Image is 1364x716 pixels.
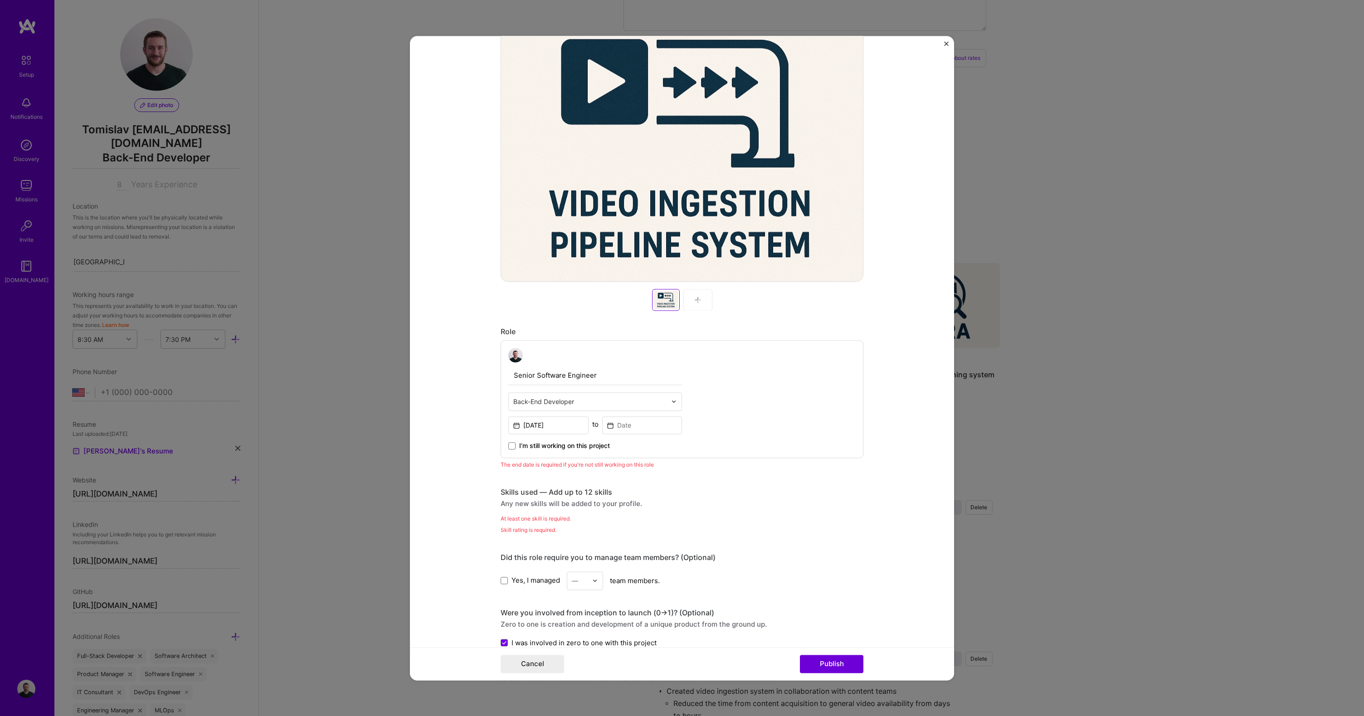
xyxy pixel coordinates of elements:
div: Skills used — Add up to 12 skills [501,487,863,497]
div: team members. [501,571,863,590]
div: Add [501,10,863,282]
span: Yes, I managed [511,576,560,585]
img: Add [694,296,701,303]
div: The end date is required if you're not still working on this role [501,460,863,469]
img: drop icon [592,578,598,584]
div: Zero to one is creation and development of a unique product from the ground up. [501,619,863,629]
button: Publish [800,655,863,673]
input: Date [602,416,682,434]
div: Were you involved from inception to launch (0 -> 1)? (Optional) [501,608,863,618]
input: Date [508,416,589,434]
input: Role Name [508,366,682,385]
img: drop icon [671,399,677,404]
div: Did this role require you to manage team members? (Optional) [501,553,863,562]
button: Close [944,41,949,51]
div: Skill rating is required. [501,525,863,535]
div: At least one skill is required. [501,514,863,523]
span: I was involved in zero to one with this project [511,638,657,648]
div: — [572,576,578,585]
div: to [592,419,599,429]
div: Any new skills will be added to your profile. [501,499,863,508]
button: Cancel [501,655,564,673]
span: I’m still working on this project [519,441,610,450]
div: Role [501,327,863,336]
